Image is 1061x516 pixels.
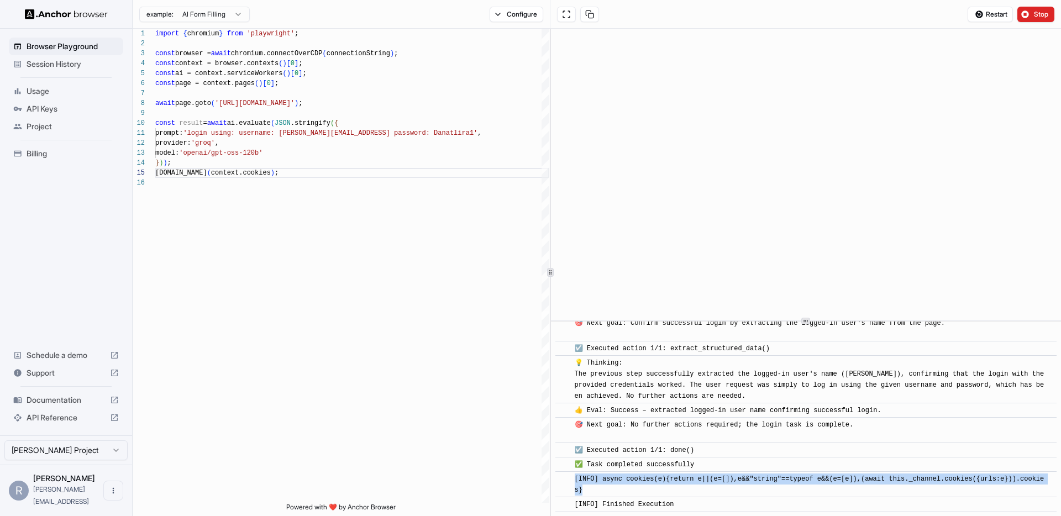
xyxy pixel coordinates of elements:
span: ✅ Task completed successfully [575,461,695,468]
button: Configure [490,7,543,22]
span: ; [295,30,298,38]
div: 7 [133,88,145,98]
div: 1 [133,29,145,39]
div: Project [9,118,123,135]
span: ​ [561,405,566,416]
span: ) [390,50,394,57]
span: Project [27,121,119,132]
span: const [155,50,175,57]
span: await [155,99,175,107]
div: Documentation [9,391,123,409]
span: provider: [155,139,191,147]
span: ] [295,60,298,67]
span: ( [255,80,259,87]
span: } [219,30,223,38]
span: Browser Playground [27,41,119,52]
span: ; [394,50,398,57]
div: R [9,481,29,501]
span: page.goto [175,99,211,107]
span: const [155,80,175,87]
span: await [207,119,227,127]
span: [ [262,80,266,87]
span: await [211,50,231,57]
span: ( [211,99,215,107]
div: Billing [9,145,123,162]
div: Session History [9,55,123,73]
span: Billing [27,148,119,159]
span: 'login using: username: [PERSON_NAME][EMAIL_ADDRESS] password: D [183,129,438,137]
button: Stop [1017,7,1054,22]
span: 0 [267,80,271,87]
div: 11 [133,128,145,138]
div: Usage [9,82,123,100]
span: ( [322,50,326,57]
span: ) [163,159,167,167]
span: [ [291,70,295,77]
div: Browser Playground [9,38,123,55]
span: 'playwright' [247,30,295,38]
span: context.cookies [211,169,271,177]
span: Restart [986,10,1007,19]
span: const [155,119,175,127]
span: Schedule a demo [27,350,106,361]
div: API Keys [9,100,123,118]
span: ​ [561,473,566,485]
span: from [227,30,243,38]
span: ) [259,80,262,87]
span: ☑️ Executed action 1/1: extract_structured_data() [575,345,770,352]
img: Anchor Logo [25,9,108,19]
button: Open in full screen [557,7,576,22]
span: ; [167,159,171,167]
span: result [179,119,203,127]
span: const [155,70,175,77]
span: const [155,60,175,67]
span: ​ [561,357,566,368]
button: Restart [968,7,1013,22]
span: Usage [27,86,119,97]
span: [DOMAIN_NAME] [155,169,207,177]
div: 3 [133,49,145,59]
span: ( [207,169,211,177]
span: ( [330,119,334,127]
div: 8 [133,98,145,108]
span: ; [298,60,302,67]
div: Schedule a demo [9,346,123,364]
span: 'groq' [191,139,215,147]
span: browser = [175,50,211,57]
span: .stringify [291,119,330,127]
span: 🎯 Next goal: No further actions required; the login task is complete. [575,421,854,440]
span: anatlira1' [438,129,477,137]
span: ) [282,60,286,67]
span: page = context.pages [175,80,255,87]
span: ; [275,169,279,177]
span: import [155,30,179,38]
span: '[URL][DOMAIN_NAME]' [215,99,295,107]
span: Documentation [27,394,106,406]
span: ai.evaluate [227,119,271,127]
div: 15 [133,168,145,178]
span: ai = context.serviceWorkers [175,70,282,77]
span: [INFO] async cookies(e){return e||(e=[]),e&&"string"==typeof e&&(e=[e]),(await this._channel.cook... [575,475,1044,494]
span: Session History [27,59,119,70]
span: ( [279,60,282,67]
span: context = browser.contexts [175,60,279,67]
span: ​ [561,459,566,470]
span: API Keys [27,103,119,114]
div: Support [9,364,123,382]
span: = [203,119,207,127]
span: connectionString [327,50,390,57]
span: Stop [1034,10,1049,19]
button: Copy session ID [580,7,599,22]
div: 9 [133,108,145,118]
span: , [477,129,481,137]
div: 5 [133,69,145,78]
button: Open menu [103,481,123,501]
span: ​ [561,318,566,329]
span: ☑️ Executed action 1/1: done() [575,446,695,454]
div: 6 [133,78,145,88]
div: 13 [133,148,145,158]
span: { [334,119,338,127]
span: ) [287,70,291,77]
span: chromium [187,30,219,38]
span: ] [271,80,275,87]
